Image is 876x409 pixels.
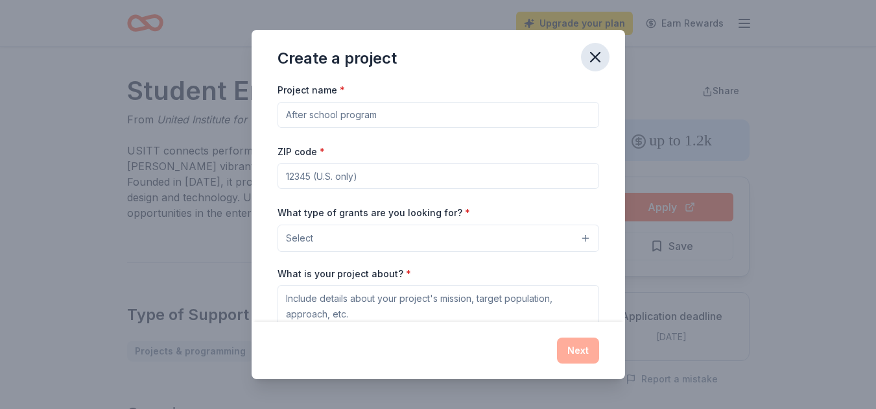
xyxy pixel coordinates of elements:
[278,48,397,69] div: Create a project
[278,145,325,158] label: ZIP code
[278,84,345,97] label: Project name
[278,102,599,128] input: After school program
[278,225,599,252] button: Select
[278,267,411,280] label: What is your project about?
[278,163,599,189] input: 12345 (U.S. only)
[286,230,313,246] span: Select
[278,206,470,219] label: What type of grants are you looking for?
